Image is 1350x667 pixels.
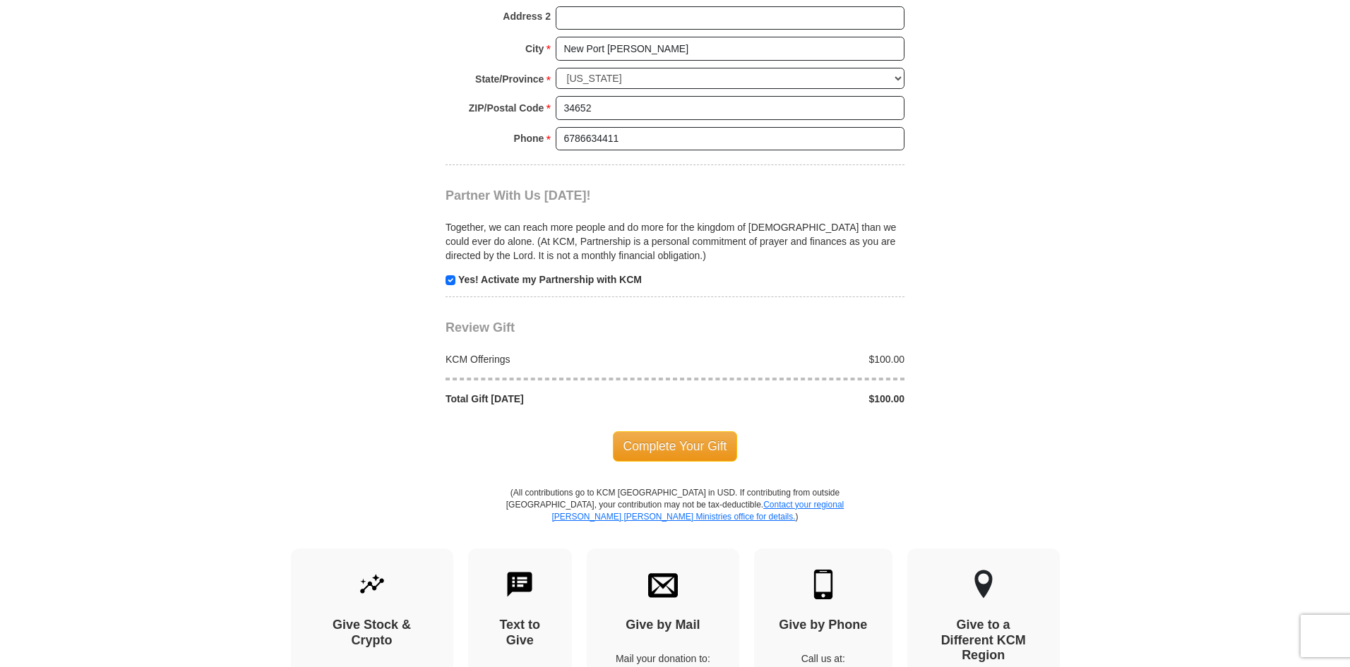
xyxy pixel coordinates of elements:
h4: Give Stock & Crypto [316,618,429,648]
img: other-region [974,570,993,599]
div: $100.00 [675,392,912,406]
img: envelope.svg [648,570,678,599]
strong: State/Province [475,69,544,89]
p: Call us at: [779,651,868,666]
img: mobile.svg [808,570,838,599]
p: (All contributions go to KCM [GEOGRAPHIC_DATA] in USD. If contributing from outside [GEOGRAPHIC_D... [506,487,844,548]
h4: Text to Give [493,618,548,648]
div: KCM Offerings [438,352,676,366]
strong: City [525,39,544,59]
span: Review Gift [446,320,515,335]
h4: Give to a Different KCM Region [932,618,1035,663]
p: Mail your donation to: [611,651,715,666]
p: Together, we can reach more people and do more for the kingdom of [DEMOGRAPHIC_DATA] than we coul... [446,220,904,263]
strong: ZIP/Postal Code [469,98,544,118]
strong: Yes! Activate my Partnership with KCM [458,274,642,285]
img: text-to-give.svg [505,570,534,599]
strong: Address 2 [503,6,551,26]
span: Complete Your Gift [613,431,738,461]
div: $100.00 [675,352,912,366]
h4: Give by Phone [779,618,868,633]
strong: Phone [514,128,544,148]
div: Total Gift [DATE] [438,392,676,406]
span: Partner With Us [DATE]! [446,188,591,203]
a: Contact your regional [PERSON_NAME] [PERSON_NAME] Ministries office for details. [551,500,844,522]
h4: Give by Mail [611,618,715,633]
img: give-by-stock.svg [357,570,387,599]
